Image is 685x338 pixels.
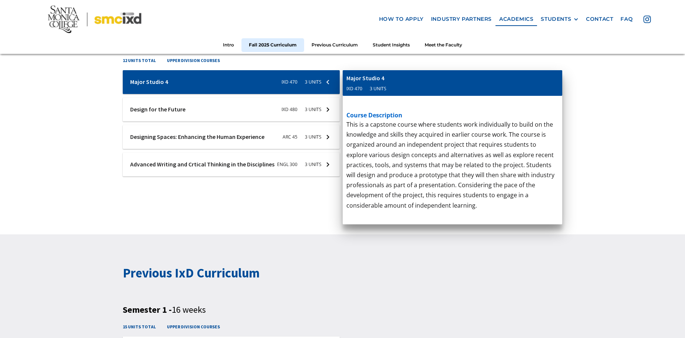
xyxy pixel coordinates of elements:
div: STUDENTS [541,16,571,22]
h4: 12 units total [123,57,156,64]
a: how to apply [375,12,427,26]
span: 16 weeks [172,304,206,315]
div: STUDENTS [541,16,579,22]
a: Student Insights [365,38,417,52]
img: icon - instagram [643,16,651,23]
h4: 15 units total [123,323,156,330]
h3: Semester 1 - [123,305,562,315]
a: Fall 2025 Curriculum [241,38,304,52]
a: contact [582,12,617,26]
img: Santa Monica College - SMC IxD logo [48,6,141,33]
a: faq [617,12,636,26]
h2: Previous IxD Curriculum [123,264,562,282]
a: Meet the Faculty [417,38,470,52]
a: Intro [215,38,241,52]
a: Academics [495,12,537,26]
a: Previous Curriculum [304,38,365,52]
h4: upper division courses [167,57,220,64]
a: industry partners [427,12,495,26]
h4: upper division courses [167,323,220,330]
